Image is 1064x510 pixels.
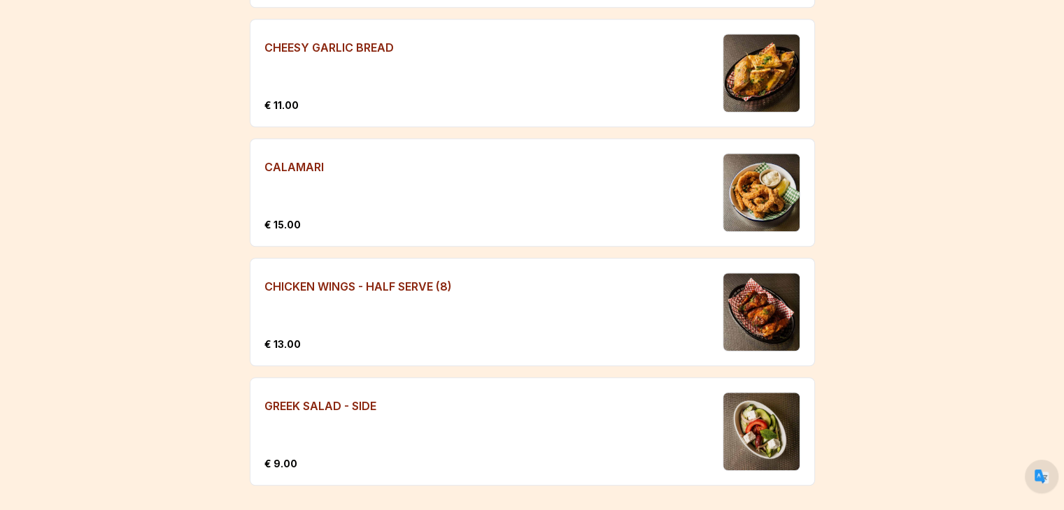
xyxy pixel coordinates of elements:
[723,154,800,231] img: Square Image
[723,393,800,470] img: Square Image
[264,457,297,471] p: € 9.00
[264,99,299,112] p: € 11.00
[264,218,301,232] p: € 15.00
[264,153,709,178] label: CALAMARI
[264,392,709,417] label: GREEK SALAD - SIDE
[264,272,709,298] label: CHICKEN WINGS - HALF SERVE (8)
[723,34,800,112] img: Square Image
[1035,469,1049,483] img: default.png
[723,273,800,351] img: Square Image
[264,337,301,351] p: € 13.00
[264,34,709,59] label: CHEESY GARLIC BREAD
